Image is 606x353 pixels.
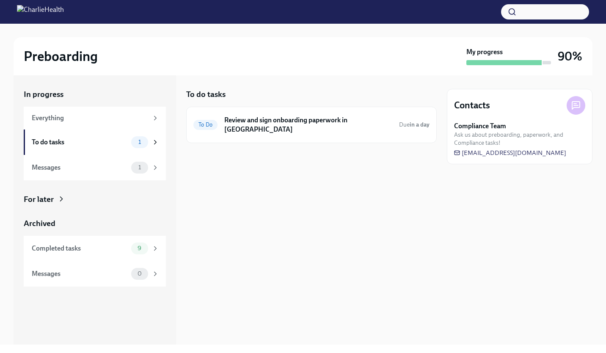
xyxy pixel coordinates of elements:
[224,116,392,134] h6: Review and sign onboarding paperwork in [GEOGRAPHIC_DATA]
[193,114,430,136] a: To DoReview and sign onboarding paperwork in [GEOGRAPHIC_DATA]Duein a day
[132,245,146,251] span: 9
[558,49,582,64] h3: 90%
[24,194,166,205] a: For later
[454,131,585,147] span: Ask us about preboarding, paperwork, and Compliance tasks!
[132,270,147,277] span: 0
[32,269,128,279] div: Messages
[466,47,503,57] strong: My progress
[24,155,166,180] a: Messages1
[454,121,506,131] strong: Compliance Team
[32,163,128,172] div: Messages
[24,236,166,261] a: Completed tasks9
[32,244,128,253] div: Completed tasks
[399,121,430,129] span: September 8th, 2025 09:00
[24,261,166,287] a: Messages0
[410,121,430,128] strong: in a day
[24,218,166,229] a: Archived
[17,5,64,19] img: CharlieHealth
[24,89,166,100] a: In progress
[399,121,430,128] span: Due
[24,107,166,130] a: Everything
[24,194,54,205] div: For later
[186,89,226,100] h5: To do tasks
[454,149,566,157] a: [EMAIL_ADDRESS][DOMAIN_NAME]
[32,138,128,147] div: To do tasks
[24,48,98,65] h2: Preboarding
[32,113,148,123] div: Everything
[454,99,490,112] h4: Contacts
[24,130,166,155] a: To do tasks1
[133,139,146,145] span: 1
[193,121,218,128] span: To Do
[133,164,146,171] span: 1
